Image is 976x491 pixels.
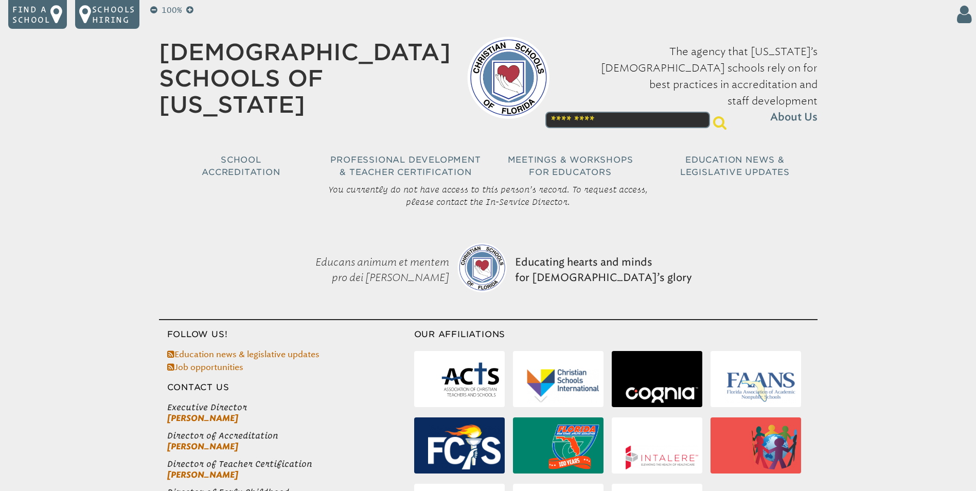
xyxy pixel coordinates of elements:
img: Florida Association of Academic Nonpublic Schools [724,371,797,402]
span: School Accreditation [202,155,280,177]
a: [DEMOGRAPHIC_DATA] Schools of [US_STATE] [159,39,451,118]
a: Education news & legislative updates [167,349,320,359]
span: Education News & Legislative Updates [680,155,790,177]
img: International Alliance for School Accreditation [752,425,797,469]
p: 100% [159,4,184,16]
p: The agency that [US_STATE]’s [DEMOGRAPHIC_DATA] schools rely on for best practices in accreditati... [566,43,818,126]
img: Intalere [626,446,698,469]
a: [PERSON_NAME] [167,442,238,451]
a: [PERSON_NAME] [167,413,238,423]
p: You currently do not have access to this person’s record. To request access, please contact the I... [320,179,657,212]
span: About Us [770,109,818,126]
p: Find a school [12,4,50,25]
img: Association of Christian Teachers & Schools [440,358,500,403]
img: csf-logo-web-colors.png [457,243,507,292]
img: Christian Schools International [527,369,599,403]
span: Meetings & Workshops for Educators [508,155,633,177]
img: Florida Council of Independent Schools [428,425,501,469]
span: Director of Teacher Certification [167,459,414,469]
img: Florida High School Athletic Association [548,425,599,469]
span: Director of Accreditation [167,430,414,441]
a: [PERSON_NAME] [167,470,238,480]
img: Cognia [626,387,698,403]
a: Job opportunities [167,362,243,372]
span: Professional Development & Teacher Certification [330,155,481,177]
p: Educating hearts and minds for [DEMOGRAPHIC_DATA]’s glory [511,229,696,311]
p: Schools Hiring [92,4,135,25]
span: Executive Director [167,402,414,413]
h3: Follow Us! [159,328,414,341]
p: Educans animum et mentem pro dei [PERSON_NAME] [280,229,453,311]
h3: Contact Us [159,381,414,394]
h3: Our Affiliations [414,328,818,341]
img: csf-logo-web-colors.png [467,37,549,119]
